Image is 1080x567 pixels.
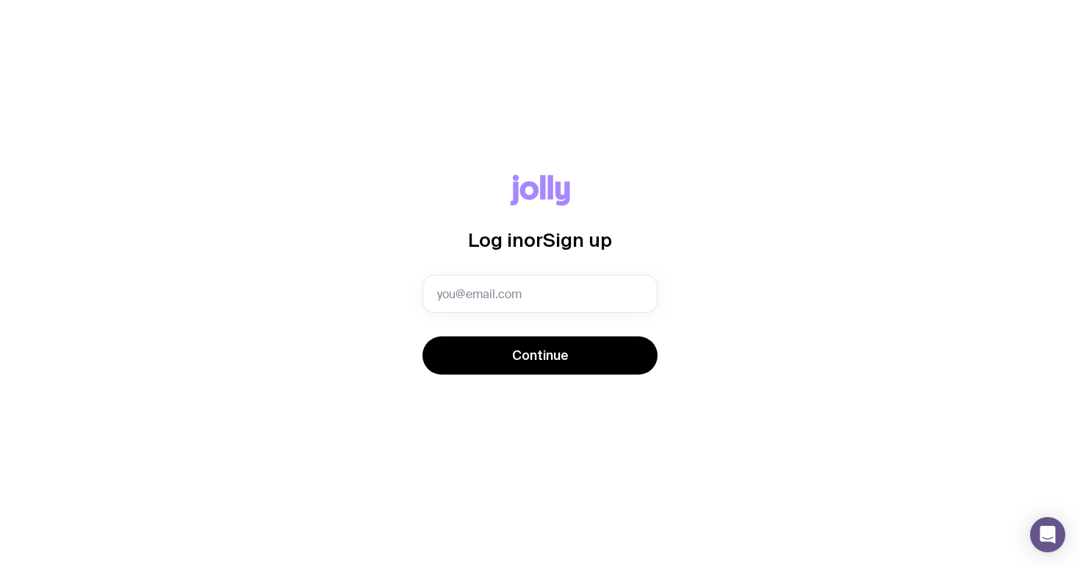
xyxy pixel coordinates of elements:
button: Continue [422,336,658,375]
span: or [524,229,543,250]
div: Open Intercom Messenger [1030,517,1065,552]
span: Sign up [543,229,612,250]
input: you@email.com [422,275,658,313]
span: Continue [512,347,569,364]
span: Log in [468,229,524,250]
